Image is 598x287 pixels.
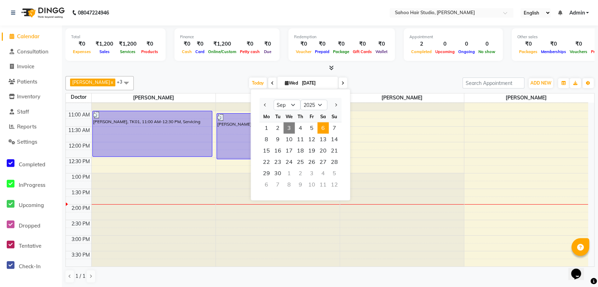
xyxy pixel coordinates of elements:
[283,156,295,168] span: 24
[19,222,40,229] span: Dropped
[329,168,340,179] div: Sunday, October 5, 2025
[261,145,272,156] div: Monday, September 15, 2025
[283,168,295,179] div: Wednesday, October 1, 2025
[249,78,267,88] span: Today
[462,78,524,88] input: Search Appointment
[295,156,306,168] div: Thursday, September 25, 2025
[294,40,313,48] div: ₹0
[464,93,588,102] span: [PERSON_NAME]
[238,49,261,54] span: Petty cash
[272,134,283,145] span: 9
[261,122,272,134] div: Monday, September 1, 2025
[317,145,329,156] div: Saturday, September 20, 2025
[569,9,585,17] span: Admin
[262,49,273,54] span: Due
[306,122,317,134] div: Friday, September 5, 2025
[283,122,295,134] div: Wednesday, September 3, 2025
[283,134,295,145] div: Wednesday, September 10, 2025
[351,40,374,48] div: ₹0
[374,40,389,48] div: ₹0
[2,138,60,146] a: Settings
[217,114,336,159] div: [PERSON_NAME], TK02, 11:05 AM-12:35 PM, Servicing
[17,48,48,55] span: Consultation
[93,40,116,48] div: ₹1,200
[477,40,497,48] div: 0
[329,145,340,156] span: 21
[262,99,268,111] button: Previous month
[116,40,139,48] div: ₹1,200
[317,168,329,179] div: Saturday, October 4, 2025
[456,40,477,48] div: 0
[409,34,497,40] div: Appointment
[333,99,339,111] button: Next month
[216,93,340,102] span: [PERSON_NAME]
[306,156,317,168] span: 26
[78,3,109,23] b: 08047224946
[317,122,329,134] span: 6
[306,122,317,134] span: 5
[374,49,389,54] span: Wallet
[19,202,44,208] span: Upcoming
[331,49,351,54] span: Package
[295,145,306,156] div: Thursday, September 18, 2025
[433,49,456,54] span: Upcoming
[306,168,317,179] div: Friday, October 3, 2025
[110,79,113,85] a: x
[72,79,110,85] span: [PERSON_NAME]
[274,100,300,110] select: Select month
[283,122,295,134] span: 3
[71,49,93,54] span: Expenses
[294,34,389,40] div: Redemption
[283,145,295,156] div: Wednesday, September 17, 2025
[206,40,238,48] div: ₹1,200
[295,145,306,156] span: 18
[17,33,40,40] span: Calendar
[272,134,283,145] div: Tuesday, September 9, 2025
[180,34,274,40] div: Finance
[568,40,589,48] div: ₹0
[272,156,283,168] div: Tuesday, September 23, 2025
[272,111,283,122] div: Tu
[67,142,91,150] div: 12:00 PM
[329,179,340,190] div: Sunday, October 12, 2025
[329,122,340,134] div: Sunday, September 7, 2025
[329,134,340,145] span: 14
[295,122,306,134] div: Thursday, September 4, 2025
[283,145,295,156] span: 17
[261,134,272,145] span: 8
[317,122,329,134] div: Saturday, September 6, 2025
[568,49,589,54] span: Vouchers
[261,145,272,156] span: 15
[272,145,283,156] div: Tuesday, September 16, 2025
[261,156,272,168] div: Monday, September 22, 2025
[317,111,329,122] div: Sa
[2,48,60,56] a: Consultation
[306,111,317,122] div: Fr
[433,40,456,48] div: 0
[313,49,331,54] span: Prepaid
[2,33,60,41] a: Calendar
[329,134,340,145] div: Sunday, September 14, 2025
[306,134,317,145] div: Friday, September 12, 2025
[17,63,34,70] span: Invoice
[194,49,206,54] span: Card
[67,158,91,165] div: 12:30 PM
[67,111,91,119] div: 11:00 AM
[306,156,317,168] div: Friday, September 26, 2025
[295,111,306,122] div: Th
[261,168,272,179] div: Monday, September 29, 2025
[19,263,41,270] span: Check-In
[2,93,60,101] a: Inventory
[539,49,568,54] span: Memberships
[17,123,36,130] span: Reports
[238,40,261,48] div: ₹0
[329,156,340,168] span: 28
[139,40,160,48] div: ₹0
[261,179,272,190] div: Monday, October 6, 2025
[306,145,317,156] div: Friday, September 19, 2025
[529,78,553,88] button: ADD NEW
[2,123,60,131] a: Reports
[261,168,272,179] span: 29
[351,49,374,54] span: Gift Cards
[261,134,272,145] div: Monday, September 8, 2025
